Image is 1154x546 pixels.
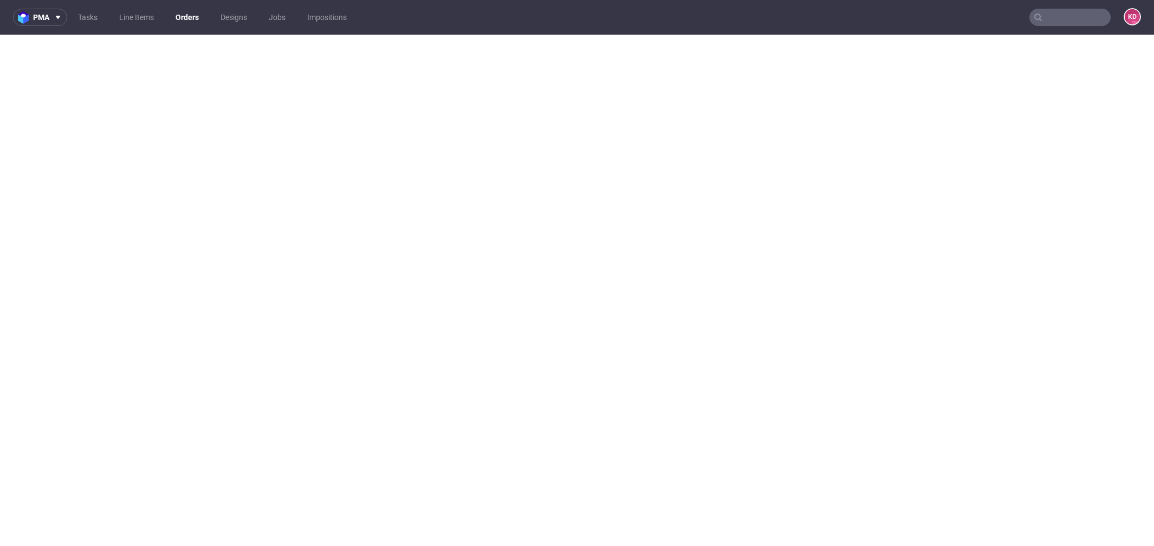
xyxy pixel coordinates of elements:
a: Line Items [113,9,160,26]
a: Orders [169,9,205,26]
a: Designs [214,9,254,26]
figcaption: KD [1125,9,1140,24]
img: logo [18,11,33,24]
a: Impositions [301,9,353,26]
span: pma [33,14,49,21]
a: Jobs [262,9,292,26]
a: Tasks [72,9,104,26]
button: pma [13,9,67,26]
